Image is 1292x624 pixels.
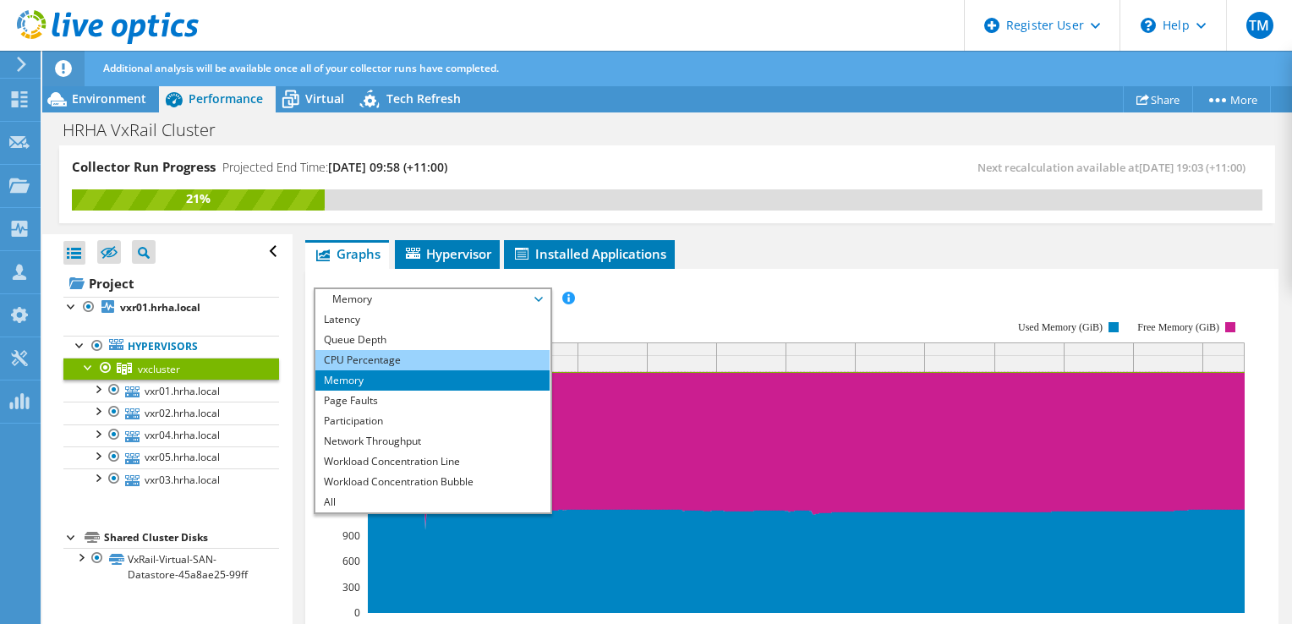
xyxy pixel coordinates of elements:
[305,90,344,107] span: Virtual
[1018,321,1103,333] text: Used Memory (GiB)
[315,411,550,431] li: Participation
[1123,86,1193,112] a: Share
[63,468,279,490] a: vxr03.hrha.local
[315,492,550,512] li: All
[63,424,279,446] a: vxr04.hrha.local
[342,580,360,594] text: 300
[189,90,263,107] span: Performance
[138,362,180,376] span: vxcluster
[104,528,279,548] div: Shared Cluster Disks
[63,402,279,424] a: vxr02.hrha.local
[342,528,360,543] text: 900
[63,358,279,380] a: vxcluster
[63,446,279,468] a: vxr05.hrha.local
[72,90,146,107] span: Environment
[315,391,550,411] li: Page Faults
[315,350,550,370] li: CPU Percentage
[342,554,360,568] text: 600
[103,61,499,75] span: Additional analysis will be available once all of your collector runs have completed.
[315,370,550,391] li: Memory
[63,548,279,585] a: VxRail-Virtual-SAN-Datastore-45a8ae25-99ff
[315,431,550,452] li: Network Throughput
[403,245,491,262] span: Hypervisor
[315,309,550,330] li: Latency
[512,245,666,262] span: Installed Applications
[63,380,279,402] a: vxr01.hrha.local
[324,289,541,309] span: Memory
[120,300,200,315] b: vxr01.hrha.local
[72,189,325,208] div: 21%
[977,160,1254,175] span: Next recalculation available at
[1192,86,1271,112] a: More
[354,605,360,620] text: 0
[315,330,550,350] li: Queue Depth
[315,472,550,492] li: Workload Concentration Bubble
[1141,18,1156,33] svg: \n
[63,297,279,319] a: vxr01.hrha.local
[1246,12,1273,39] span: TM
[1137,321,1219,333] text: Free Memory (GiB)
[315,452,550,472] li: Workload Concentration Line
[222,158,447,177] h4: Projected End Time:
[328,159,447,175] span: [DATE] 09:58 (+11:00)
[55,121,242,140] h1: HRHA VxRail Cluster
[63,270,279,297] a: Project
[1139,160,1245,175] span: [DATE] 19:03 (+11:00)
[63,336,279,358] a: Hypervisors
[386,90,461,107] span: Tech Refresh
[314,245,380,262] span: Graphs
